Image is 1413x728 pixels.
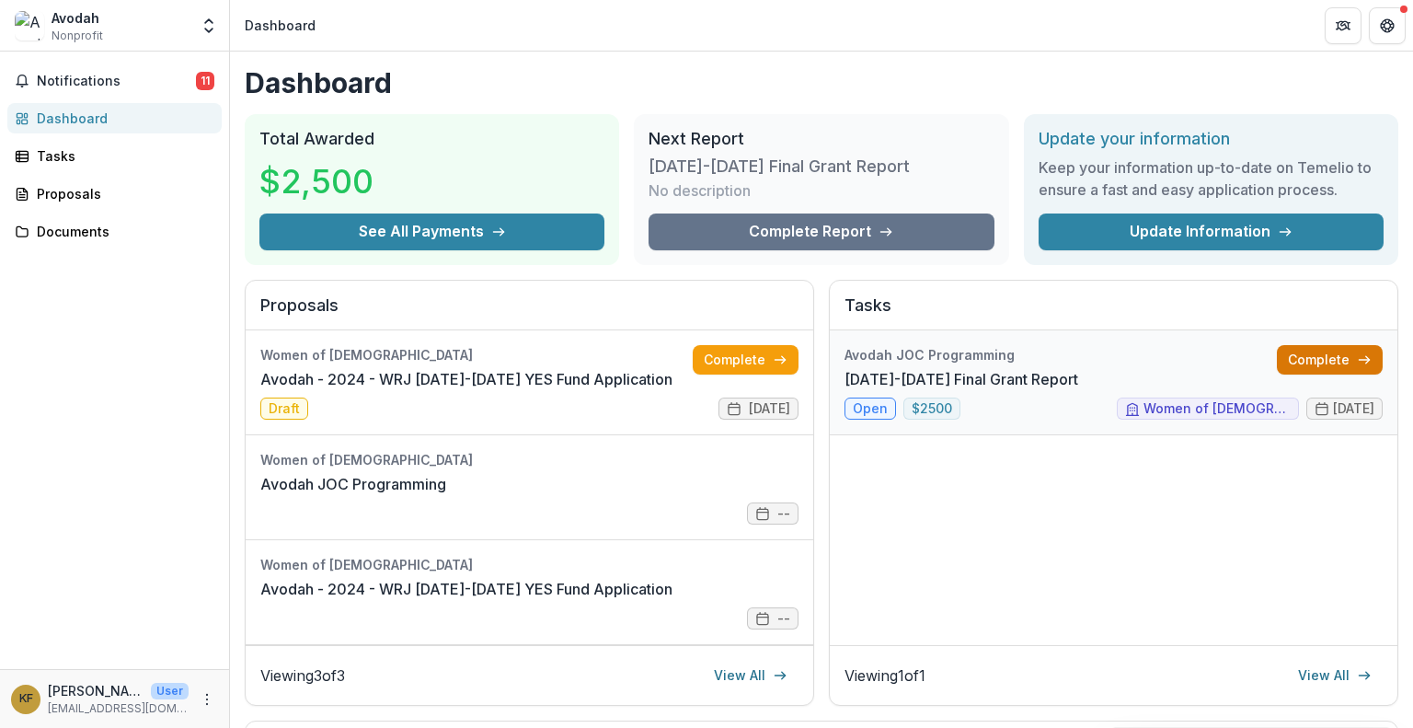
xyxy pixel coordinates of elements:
h2: Tasks [844,295,1383,330]
a: Complete [693,345,798,375]
a: Avodah - 2024 - WRJ [DATE]-[DATE] YES Fund Application [260,368,672,390]
p: User [151,683,189,699]
nav: breadcrumb [237,12,323,39]
h3: [DATE]-[DATE] Final Grant Report [649,156,910,177]
a: View All [1287,661,1383,690]
div: Dashboard [37,109,207,128]
p: [PERSON_NAME] [48,681,144,700]
div: Documents [37,222,207,241]
a: Tasks [7,141,222,171]
span: Notifications [37,74,196,89]
a: Dashboard [7,103,222,133]
a: Avodah - 2024 - WRJ [DATE]-[DATE] YES Fund Application [260,578,672,600]
a: Proposals [7,179,222,209]
h1: Dashboard [245,66,1398,99]
h2: Update your information [1039,129,1384,149]
a: [DATE]-[DATE] Final Grant Report [844,368,1078,390]
a: Complete [1277,345,1383,375]
button: More [196,688,218,711]
h3: Keep your information up-to-date on Temelio to ensure a fast and easy application process. [1039,156,1384,201]
button: See All Payments [259,214,604,250]
a: Avodah JOC Programming [260,473,446,495]
p: [EMAIL_ADDRESS][DOMAIN_NAME] [48,700,189,717]
a: Update Information [1039,214,1384,250]
div: Dashboard [245,16,316,35]
button: Partners [1325,7,1361,44]
img: Avodah [15,11,44,40]
a: Complete Report [649,214,994,250]
h3: $2,500 [259,156,397,206]
button: Open entity switcher [196,7,222,44]
div: Tasks [37,146,207,166]
button: Get Help [1369,7,1406,44]
div: Kim Faraci [19,693,33,705]
span: Nonprofit [52,28,103,44]
a: View All [703,661,798,690]
div: Avodah [52,8,103,28]
h2: Proposals [260,295,798,330]
p: Viewing 3 of 3 [260,664,345,687]
p: Viewing 1 of 1 [844,664,925,687]
span: 11 [196,72,214,90]
button: Notifications11 [7,66,222,96]
a: Documents [7,216,222,247]
p: No description [649,179,751,202]
h2: Next Report [649,129,994,149]
h2: Total Awarded [259,129,604,149]
div: Proposals [37,184,207,203]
